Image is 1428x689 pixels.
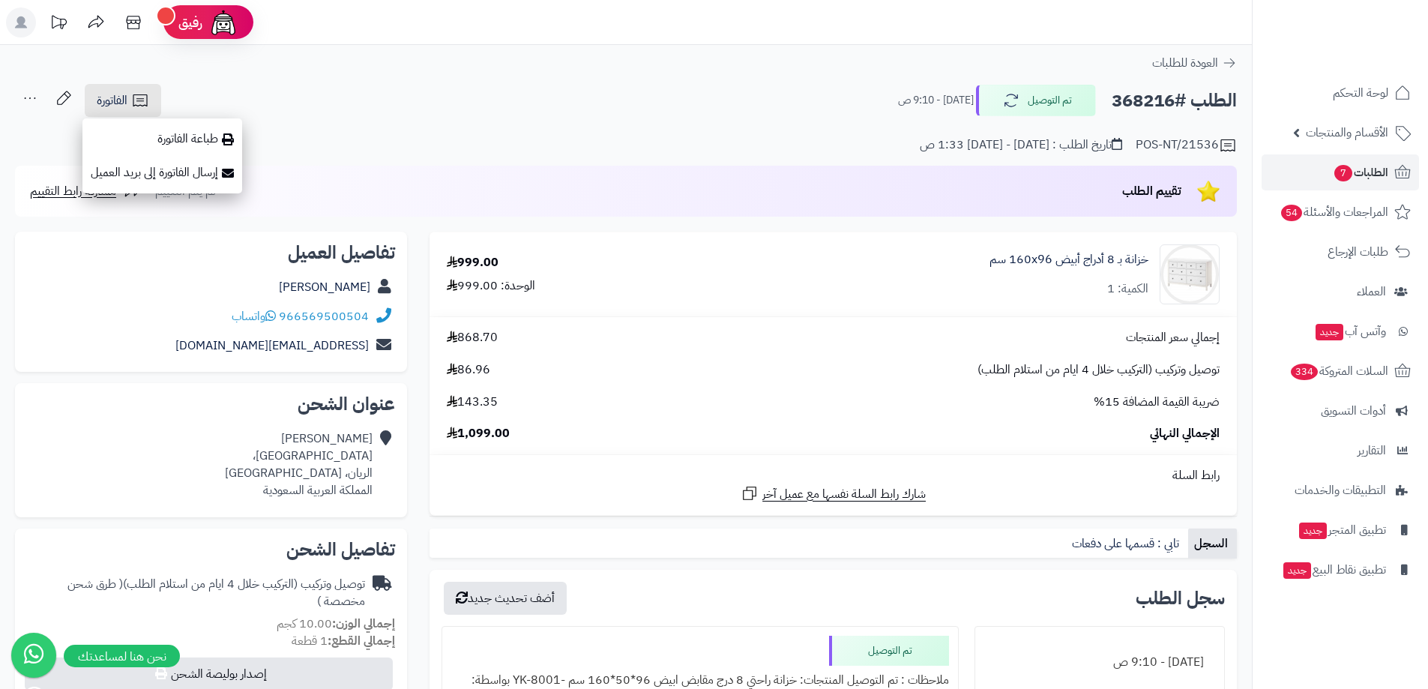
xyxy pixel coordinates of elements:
[82,156,242,190] a: إرسال الفاتورة إلى بريد العميل
[27,541,395,559] h2: تفاصيل الشحن
[27,244,395,262] h2: تفاصيل العميل
[40,7,77,41] a: تحديثات المنصة
[1262,75,1419,111] a: لوحة التحكم
[976,85,1096,116] button: تم التوصيل
[1314,321,1386,342] span: وآتس آب
[989,251,1148,268] a: خزانة بـ 8 أدراج أبيض ‎160x96 سم‏
[30,182,142,200] a: مشاركة رابط التقييم
[1136,136,1237,154] div: POS-NT/21536
[1321,400,1386,421] span: أدوات التسويق
[1262,313,1419,349] a: وآتس آبجديد
[1306,122,1388,143] span: الأقسام والمنتجات
[1262,433,1419,469] a: التقارير
[1298,520,1386,541] span: تطبيق المتجر
[1295,480,1386,501] span: التطبيقات والخدمات
[175,337,369,355] a: [EMAIL_ADDRESS][DOMAIN_NAME]
[762,486,926,503] span: شارك رابط السلة نفسها مع عميل آخر
[1094,394,1220,411] span: ضريبة القيمة المضافة 15%
[1262,234,1419,270] a: طلبات الإرجاع
[1281,205,1302,221] span: 54
[225,430,373,499] div: [PERSON_NAME] [GEOGRAPHIC_DATA]، الريان، [GEOGRAPHIC_DATA] المملكة العربية السعودية
[1152,54,1218,72] span: العودة للطلبات
[1357,281,1386,302] span: العملاء
[1358,440,1386,461] span: التقارير
[82,122,242,156] a: طباعة الفاتورة
[447,425,510,442] span: 1,099.00
[829,636,949,666] div: تم التوصيل
[30,182,116,200] span: مشاركة رابط التقييم
[447,254,498,271] div: 999.00
[1107,280,1148,298] div: الكمية: 1
[232,307,276,325] a: واتساب
[1126,329,1220,346] span: إجمالي سعر المنتجات
[447,277,535,295] div: الوحدة: 999.00
[977,361,1220,379] span: توصيل وتركيب (التركيب خلال 4 ايام من استلام الطلب)
[1262,512,1419,548] a: تطبيق المتجرجديد
[1152,54,1237,72] a: العودة للطلبات
[436,467,1231,484] div: رابط السلة
[1262,552,1419,588] a: تطبيق نقاط البيعجديد
[1262,393,1419,429] a: أدوات التسويق
[1262,154,1419,190] a: الطلبات7
[27,395,395,413] h2: عنوان الشحن
[277,615,395,633] small: 10.00 كجم
[1316,324,1343,340] span: جديد
[1160,244,1219,304] img: 1731233659-1-90x90.jpg
[1291,364,1318,380] span: 334
[67,575,365,610] span: ( طرق شحن مخصصة )
[920,136,1122,154] div: تاريخ الطلب : [DATE] - [DATE] 1:33 ص
[292,632,395,650] small: 1 قطعة
[1150,425,1220,442] span: الإجمالي النهائي
[97,91,127,109] span: الفاتورة
[1280,202,1388,223] span: المراجعات والأسئلة
[1289,361,1388,382] span: السلات المتروكة
[898,93,974,108] small: [DATE] - 9:10 ص
[1262,472,1419,508] a: التطبيقات والخدمات
[85,84,161,117] a: الفاتورة
[178,13,202,31] span: رفيق
[1262,274,1419,310] a: العملاء
[1333,162,1388,183] span: الطلبات
[1328,241,1388,262] span: طلبات الإرجاع
[741,484,926,503] a: شارك رابط السلة نفسها مع عميل آخر
[279,278,370,296] a: [PERSON_NAME]
[1136,589,1225,607] h3: سجل الطلب
[1283,562,1311,579] span: جديد
[1112,85,1237,116] h2: الطلب #368216
[208,7,238,37] img: ai-face.png
[1282,559,1386,580] span: تطبيق نقاط البيع
[447,394,498,411] span: 143.35
[444,582,567,615] button: أضف تحديث جديد
[984,648,1215,677] div: [DATE] - 9:10 ص
[332,615,395,633] strong: إجمالي الوزن:
[1066,529,1188,559] a: تابي : قسمها على دفعات
[447,361,490,379] span: 86.96
[1188,529,1237,559] a: السجل
[27,576,365,610] div: توصيل وتركيب (التركيب خلال 4 ايام من استلام الطلب)
[1122,182,1181,200] span: تقييم الطلب
[328,632,395,650] strong: إجمالي القطع:
[1262,194,1419,230] a: المراجعات والأسئلة54
[447,329,498,346] span: 868.70
[1299,523,1327,539] span: جديد
[1334,165,1352,181] span: 7
[279,307,369,325] a: 966569500504
[1262,353,1419,389] a: السلات المتروكة334
[1333,82,1388,103] span: لوحة التحكم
